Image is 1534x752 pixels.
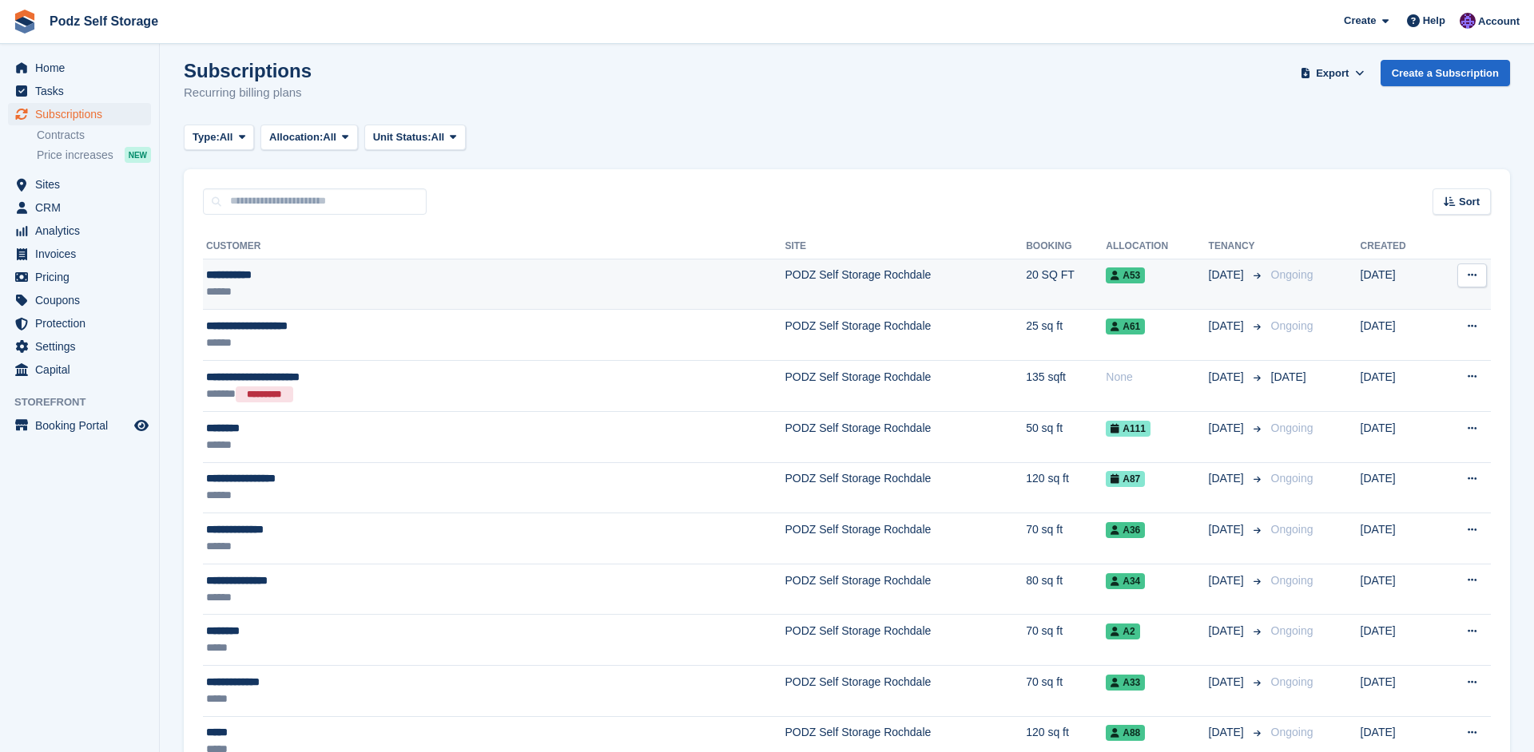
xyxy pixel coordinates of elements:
[35,80,131,102] span: Tasks
[1106,421,1150,437] span: A111
[1209,318,1247,334] span: [DATE]
[1209,470,1247,487] span: [DATE]
[1106,675,1145,691] span: A33
[1271,624,1313,637] span: Ongoing
[8,266,151,288] a: menu
[8,80,151,102] a: menu
[37,128,151,143] a: Contracts
[785,411,1026,462] td: PODZ Self Storage Rochdale
[1209,521,1247,538] span: [DATE]
[1316,65,1349,81] span: Export
[1361,615,1436,666] td: [DATE]
[1026,360,1106,411] td: 135 sqft
[785,259,1026,310] td: PODZ Self Storage Rochdale
[1106,369,1208,386] div: None
[8,358,151,381] a: menu
[1026,411,1106,462] td: 50 sq ft
[323,129,336,145] span: All
[8,289,151,311] a: menu
[1209,234,1265,259] th: Tenancy
[8,57,151,79] a: menu
[1271,422,1313,434] span: Ongoing
[184,84,312,102] p: Recurring billing plans
[1361,513,1436,564] td: [DATE]
[35,266,131,288] span: Pricing
[8,173,151,196] a: menu
[1361,259,1436,310] td: [DATE]
[1271,472,1313,485] span: Ongoing
[13,10,37,34] img: stora-icon-8386f47178a22dfd0bd8f6a31ec36ba5ce8667c1dd55bd0f319d3a0aa187defe.svg
[14,394,159,410] span: Storefront
[785,665,1026,716] td: PODZ Self Storage Rochdale
[1361,462,1436,513] td: [DATE]
[1361,360,1436,411] td: [DATE]
[1209,724,1247,741] span: [DATE]
[37,146,151,164] a: Price increases NEW
[1106,573,1145,589] span: A34
[1026,234,1106,259] th: Booking
[1106,522,1145,538] span: A36
[8,220,151,242] a: menu
[1026,564,1106,615] td: 80 sq ft
[1298,60,1368,86] button: Export
[8,312,151,334] a: menu
[35,289,131,311] span: Coupons
[1361,234,1436,259] th: Created
[269,129,323,145] span: Allocation:
[132,416,151,435] a: Preview store
[8,103,151,125] a: menu
[785,360,1026,411] td: PODZ Self Storage Rochdale
[785,564,1026,615] td: PODZ Self Storage Rochdale
[35,57,131,79] span: Home
[1459,194,1480,210] span: Sort
[1271,523,1313,536] span: Ongoing
[37,148,113,163] span: Price increases
[43,8,165,34] a: Podz Self Storage
[1361,665,1436,716] td: [DATE]
[35,243,131,265] span: Invoices
[203,234,785,259] th: Customer
[8,414,151,437] a: menu
[1209,674,1247,691] span: [DATE]
[364,125,466,151] button: Unit Status: All
[8,243,151,265] a: menu
[1209,420,1247,437] span: [DATE]
[184,125,254,151] button: Type: All
[373,129,431,145] span: Unit Status:
[35,103,131,125] span: Subscriptions
[35,173,131,196] span: Sites
[1271,370,1306,383] span: [DATE]
[1460,13,1476,29] img: Jawed Chowdhary
[1271,574,1313,587] span: Ongoing
[1209,572,1247,589] span: [DATE]
[184,60,312,81] h1: Subscriptions
[1271,319,1313,332] span: Ongoing
[1106,623,1139,639] span: A2
[785,234,1026,259] th: Site
[260,125,358,151] button: Allocation: All
[1361,564,1436,615] td: [DATE]
[1106,725,1145,741] span: A88
[1209,623,1247,639] span: [DATE]
[1026,513,1106,564] td: 70 sq ft
[1361,310,1436,361] td: [DATE]
[8,196,151,219] a: menu
[1209,267,1247,283] span: [DATE]
[785,513,1026,564] td: PODZ Self Storage Rochdale
[431,129,445,145] span: All
[1106,319,1145,334] span: A61
[35,220,131,242] span: Analytics
[125,147,151,163] div: NEW
[1106,471,1145,487] span: A87
[35,335,131,358] span: Settings
[1106,267,1145,283] span: A53
[1271,675,1313,688] span: Ongoing
[1423,13,1445,29] span: Help
[1271,268,1313,281] span: Ongoing
[1026,259,1106,310] td: 20 SQ FT
[35,312,131,334] span: Protection
[1026,615,1106,666] td: 70 sq ft
[1209,369,1247,386] span: [DATE]
[35,414,131,437] span: Booking Portal
[1271,726,1313,738] span: Ongoing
